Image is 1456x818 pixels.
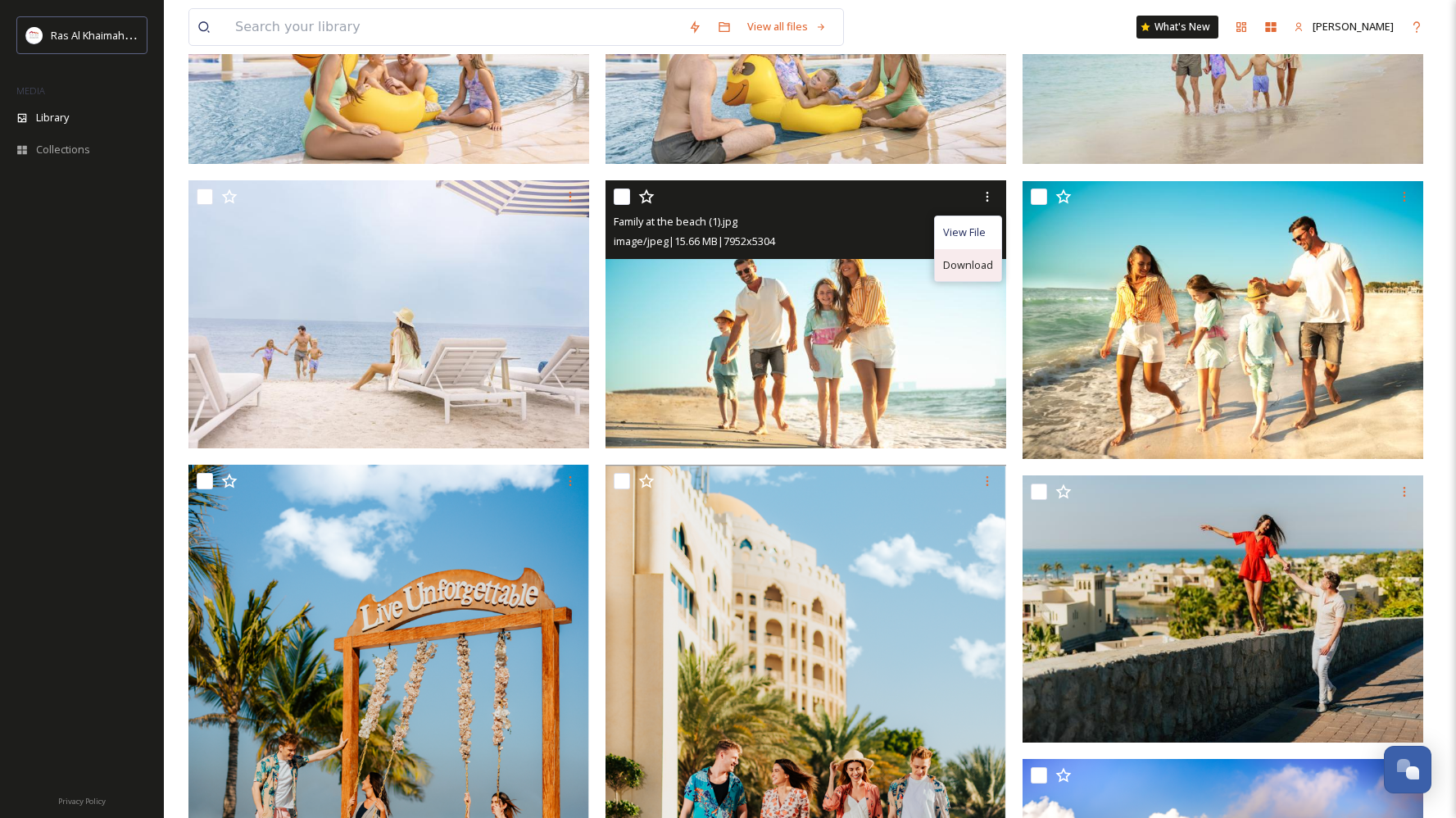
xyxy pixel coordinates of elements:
[614,214,737,229] span: Family at the beach (1).jpg
[26,27,43,43] img: Logo_RAKTDA_RGB-01.png
[1023,181,1423,460] img: Family at the beach.jpg
[614,234,775,248] span: image/jpeg | 15.66 MB | 7952 x 5304
[606,180,1006,448] img: Family at the beach (1).jpg
[1286,11,1402,43] a: [PERSON_NAME]
[739,11,835,43] a: View all files
[58,790,106,810] a: Privacy Policy
[943,257,993,273] span: Download
[188,180,589,448] img: Family at Sofitel Al Hamra.jpg
[58,796,106,807] span: Privacy Policy
[227,9,680,45] input: Search your library
[1023,475,1423,743] img: Destination photography 2023 (10).jpg
[16,84,45,97] span: MEDIA
[1136,16,1218,39] a: What's New
[51,27,283,43] span: Ras Al Khaimah Tourism Development Authority
[36,110,69,125] span: Library
[1384,746,1431,793] button: Open Chat
[36,142,90,157] span: Collections
[1313,19,1394,34] span: [PERSON_NAME]
[943,225,986,240] span: View File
